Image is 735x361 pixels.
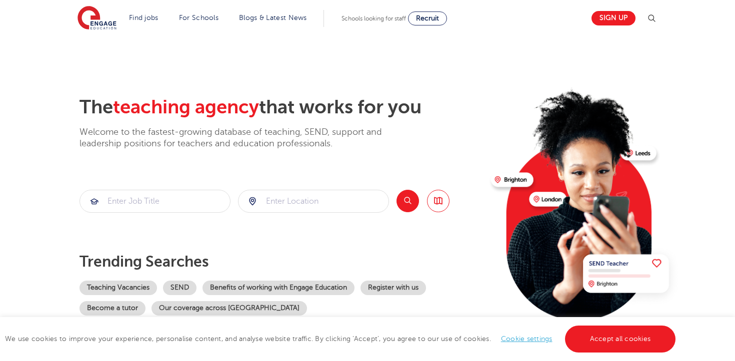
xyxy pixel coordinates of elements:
[151,301,307,316] a: Our coverage across [GEOGRAPHIC_DATA]
[591,11,635,25] a: Sign up
[501,335,552,343] a: Cookie settings
[416,14,439,22] span: Recruit
[79,126,409,150] p: Welcome to the fastest-growing database of teaching, SEND, support and leadership positions for t...
[129,14,158,21] a: Find jobs
[80,190,230,212] input: Submit
[239,14,307,21] a: Blogs & Latest News
[341,15,406,22] span: Schools looking for staff
[202,281,354,295] a: Benefits of working with Engage Education
[79,301,145,316] a: Become a tutor
[163,281,196,295] a: SEND
[408,11,447,25] a: Recruit
[238,190,389,213] div: Submit
[79,281,157,295] a: Teaching Vacancies
[77,6,116,31] img: Engage Education
[396,190,419,212] button: Search
[179,14,218,21] a: For Schools
[360,281,426,295] a: Register with us
[5,335,678,343] span: We use cookies to improve your experience, personalise content, and analyse website traffic. By c...
[79,190,230,213] div: Submit
[565,326,676,353] a: Accept all cookies
[79,253,483,271] p: Trending searches
[113,96,259,118] span: teaching agency
[79,96,483,119] h2: The that works for you
[238,190,388,212] input: Submit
